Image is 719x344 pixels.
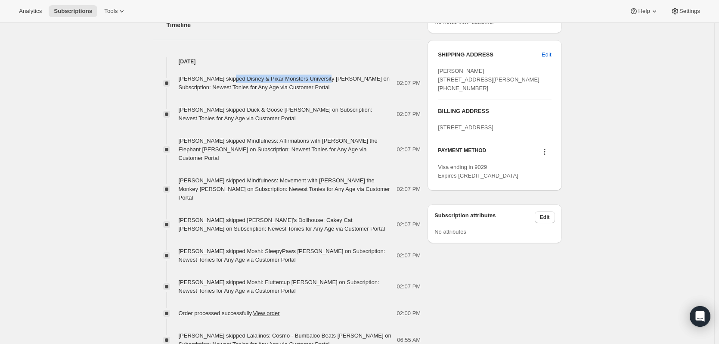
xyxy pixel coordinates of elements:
[438,147,486,159] h3: PAYMENT METHOD
[179,248,385,263] span: [PERSON_NAME] skipped Moshi: SleepyPaws [PERSON_NAME] on Subscription: Newest Tonies for Any Age ...
[438,68,539,91] span: [PERSON_NAME] [STREET_ADDRESS][PERSON_NAME] [PHONE_NUMBER]
[438,50,542,59] h3: SHIPPING ADDRESS
[14,5,47,17] button: Analytics
[179,106,372,122] span: [PERSON_NAME] skipped Duck & Goose [PERSON_NAME] on Subscription: Newest Tonies for Any Age via C...
[434,211,535,223] h3: Subscription attributes
[624,5,663,17] button: Help
[397,309,421,318] span: 02:00 PM
[397,110,421,119] span: 02:07 PM
[397,282,421,291] span: 02:07 PM
[434,228,466,235] span: No attributes
[179,310,280,316] span: Order processed successfully.
[153,57,421,66] h4: [DATE]
[438,164,518,179] span: Visa ending in 9029 Expires [CREDIT_CARD_DATA]
[49,5,97,17] button: Subscriptions
[99,5,131,17] button: Tools
[540,214,550,221] span: Edit
[536,48,556,62] button: Edit
[638,8,650,15] span: Help
[397,220,421,229] span: 02:07 PM
[179,279,379,294] span: [PERSON_NAME] skipped Moshi: Fluttercup [PERSON_NAME] on Subscription: Newest Tonies for Any Age ...
[167,21,421,29] h2: Timeline
[666,5,705,17] button: Settings
[438,124,493,131] span: [STREET_ADDRESS]
[397,145,421,154] span: 02:07 PM
[179,177,390,201] span: [PERSON_NAME] skipped Mindfulness: Movement with [PERSON_NAME] the Monkey [PERSON_NAME] on Subscr...
[690,306,710,327] div: Open Intercom Messenger
[253,310,280,316] a: View order
[179,138,378,161] span: [PERSON_NAME] skipped Mindfulness: Affirmations with [PERSON_NAME] the Elephant [PERSON_NAME] on ...
[542,50,551,59] span: Edit
[438,107,551,116] h3: BILLING ADDRESS
[535,211,555,223] button: Edit
[397,79,421,88] span: 02:07 PM
[54,8,92,15] span: Subscriptions
[104,8,118,15] span: Tools
[679,8,700,15] span: Settings
[179,75,390,91] span: [PERSON_NAME] skipped Disney & Pixar Monsters University [PERSON_NAME] on Subscription: Newest To...
[19,8,42,15] span: Analytics
[397,251,421,260] span: 02:07 PM
[397,185,421,194] span: 02:07 PM
[179,217,385,232] span: [PERSON_NAME] skipped [PERSON_NAME]'s Dollhouse: Cakey Cat [PERSON_NAME] on Subscription: Newest ...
